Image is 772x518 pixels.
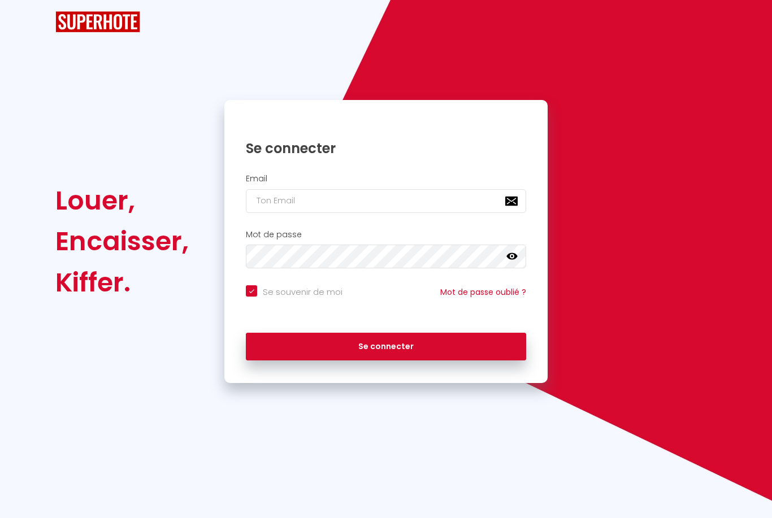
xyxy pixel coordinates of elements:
[55,262,189,303] div: Kiffer.
[55,11,140,32] img: SuperHote logo
[55,221,189,262] div: Encaisser,
[55,180,189,221] div: Louer,
[246,230,526,240] h2: Mot de passe
[246,174,526,184] h2: Email
[246,333,526,361] button: Se connecter
[246,140,526,157] h1: Se connecter
[9,5,43,38] button: Ouvrir le widget de chat LiveChat
[440,286,526,298] a: Mot de passe oublié ?
[246,189,526,213] input: Ton Email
